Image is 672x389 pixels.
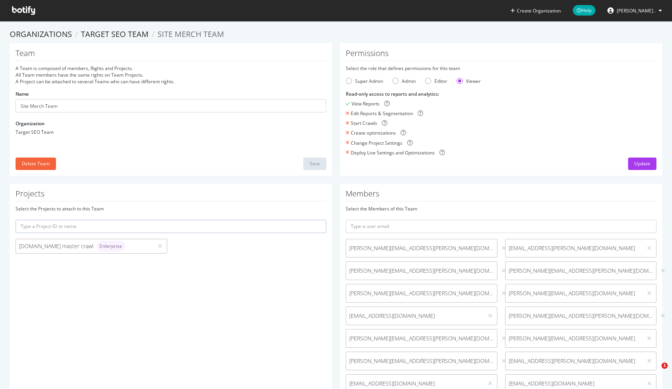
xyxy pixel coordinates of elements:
[509,244,640,252] span: [EMAIL_ADDRESS][PERSON_NAME][DOMAIN_NAME]
[346,205,656,212] div: Select the Members of this Team
[346,49,656,61] h1: Permissions
[16,65,326,85] div: A Team is composed of members, Rights and Projects. All Team members have the same rights on Team...
[349,244,494,252] span: [PERSON_NAME][EMAIL_ADDRESS][PERSON_NAME][DOMAIN_NAME]
[303,158,326,170] button: Save
[346,78,383,84] div: Super Admin
[634,160,650,167] div: Update
[346,189,656,202] h1: Members
[16,189,326,202] h1: Projects
[81,29,149,39] a: Target SEO Team
[100,244,122,249] span: Enterprise
[355,78,383,84] div: Super Admin
[16,205,326,212] div: Select the Projects to attach to this Team
[16,99,326,112] input: Name
[16,158,56,170] button: Delete Team
[646,363,664,381] iframe: Intercom live chat
[509,312,653,320] span: [PERSON_NAME][EMAIL_ADDRESS][PERSON_NAME][DOMAIN_NAME]
[346,220,656,233] input: Type a user email
[628,158,656,170] button: Update
[16,49,326,61] h1: Team
[349,357,494,365] span: [PERSON_NAME][EMAIL_ADDRESS][PERSON_NAME][DOMAIN_NAME]
[509,380,640,387] span: [EMAIL_ADDRESS][DOMAIN_NAME]
[509,289,640,297] span: [PERSON_NAME][EMAIL_ADDRESS][DOMAIN_NAME]
[157,29,224,39] span: Site Merch Team
[510,7,561,14] button: Create Organization
[402,78,416,84] div: Admin
[352,100,380,107] div: View Reports
[509,357,640,365] span: [EMAIL_ADDRESS][PERSON_NAME][DOMAIN_NAME]
[22,160,50,167] div: Delete Team
[661,363,668,369] span: 1
[346,91,656,97] div: Read-only access to reports and analytics :
[351,130,396,136] div: Create optimizations
[351,149,435,156] div: Deploy Live Settings and Optimizations
[349,289,494,297] span: [PERSON_NAME][EMAIL_ADDRESS][PERSON_NAME][DOMAIN_NAME]
[457,78,481,84] div: Viewer
[351,140,402,146] div: Change Project Settings
[509,267,653,275] span: [PERSON_NAME][EMAIL_ADDRESS][PERSON_NAME][DOMAIN_NAME]
[434,78,447,84] div: Editor
[16,220,326,233] input: Type a Project ID or name
[346,65,656,72] div: Select the role that defines permissions for this team
[425,78,447,84] div: Editor
[601,4,668,17] button: [PERSON_NAME] .
[10,29,662,40] ol: breadcrumbs
[349,335,494,342] span: [PERSON_NAME][EMAIL_ADDRESS][PERSON_NAME][DOMAIN_NAME]
[310,160,320,167] div: Save
[349,380,480,387] span: [EMAIL_ADDRESS][DOMAIN_NAME]
[573,5,595,16] span: Help
[349,312,480,320] span: [EMAIL_ADDRESS][DOMAIN_NAME]
[16,91,29,97] label: Name
[351,120,377,126] div: Start Crawls
[466,78,481,84] div: Viewer
[16,129,326,135] div: Target SEO Team
[392,78,416,84] div: Admin
[96,241,125,252] div: brand label
[349,267,494,275] span: [PERSON_NAME][EMAIL_ADDRESS][PERSON_NAME][DOMAIN_NAME]
[509,335,640,342] span: [PERSON_NAME][EMAIL_ADDRESS][DOMAIN_NAME]
[19,241,150,252] div: [DOMAIN_NAME] master crawl
[10,29,72,39] a: Organizations
[351,110,413,117] div: Edit Reports & Segmentation
[617,7,656,14] span: Balajee .
[16,120,45,127] label: Organization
